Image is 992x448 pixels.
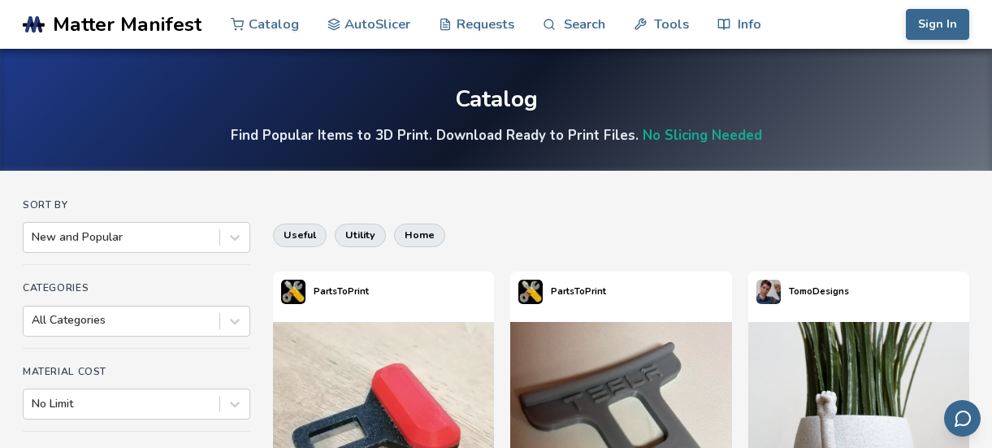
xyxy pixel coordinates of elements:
[231,126,762,145] h4: Find Popular Items to 3D Print. Download Ready to Print Files.
[394,224,445,246] button: home
[273,224,327,246] button: useful
[281,280,305,304] img: PartsToPrint's profile
[789,283,849,300] p: TomoDesigns
[23,199,250,211] h4: Sort By
[944,400,981,437] button: Send feedback via email
[23,366,250,377] h4: Material Cost
[273,272,377,312] a: PartsToPrint's profilePartsToPrint
[53,13,201,36] span: Matter Manifest
[314,283,369,300] p: PartsToPrint
[906,9,969,40] button: Sign In
[32,314,35,327] input: All Categories
[748,272,857,312] a: TomoDesigns's profileTomoDesigns
[643,126,762,145] a: No Slicing Needed
[510,272,614,312] a: PartsToPrint's profilePartsToPrint
[455,87,538,112] div: Catalog
[756,280,781,304] img: TomoDesigns's profile
[518,280,543,304] img: PartsToPrint's profile
[32,398,35,411] input: No Limit
[551,283,606,300] p: PartsToPrint
[335,224,386,246] button: utility
[23,282,250,294] h4: Categories
[32,231,35,244] input: New and Popular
